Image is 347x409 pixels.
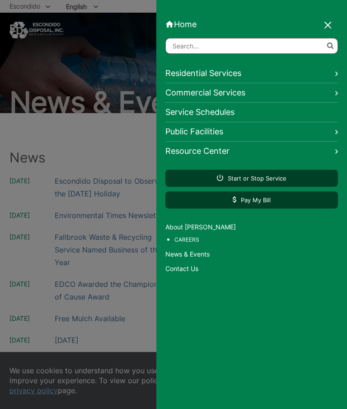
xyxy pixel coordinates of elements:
[165,19,338,29] a: Home
[165,191,338,209] a: Pay My Bill
[165,122,338,142] a: Public Facilities
[165,83,338,103] a: Commercial Services
[217,174,286,182] span: Start or Stop Service
[233,196,271,204] span: Pay My Bill
[165,38,338,54] input: Search
[165,264,338,274] a: Contact Us
[165,249,338,259] a: News & Events
[165,142,338,161] a: Resource Center
[165,103,338,122] a: Service Schedules
[165,222,338,232] a: About [PERSON_NAME]
[165,64,338,83] a: Residential Services
[174,235,338,245] a: Careers
[165,170,338,187] a: Start or Stop Service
